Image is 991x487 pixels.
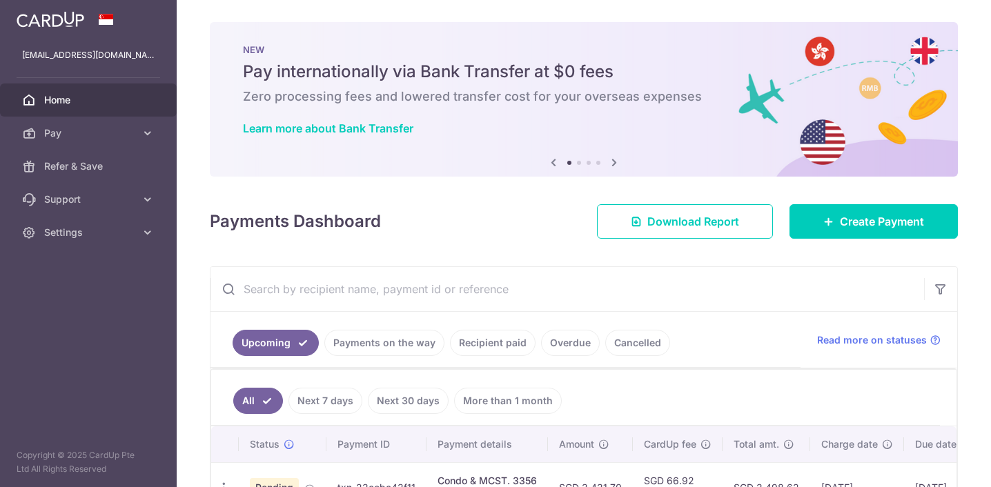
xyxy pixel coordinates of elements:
span: Amount [559,437,594,451]
span: Total amt. [734,437,779,451]
a: Next 7 days [288,388,362,414]
a: Upcoming [233,330,319,356]
span: Settings [44,226,135,239]
img: Bank transfer banner [210,22,958,177]
h4: Payments Dashboard [210,209,381,234]
a: Overdue [541,330,600,356]
span: Home [44,93,135,107]
a: More than 1 month [454,388,562,414]
span: Read more on statuses [817,333,927,347]
a: Learn more about Bank Transfer [243,121,413,135]
span: Due date [915,437,956,451]
a: Recipient paid [450,330,536,356]
a: Download Report [597,204,773,239]
input: Search by recipient name, payment id or reference [210,267,924,311]
span: Support [44,192,135,206]
p: [EMAIL_ADDRESS][DOMAIN_NAME] [22,48,155,62]
span: CardUp fee [644,437,696,451]
a: Create Payment [789,204,958,239]
h5: Pay internationally via Bank Transfer at $0 fees [243,61,925,83]
a: Next 30 days [368,388,449,414]
span: Pay [44,126,135,140]
p: NEW [243,44,925,55]
span: Create Payment [840,213,924,230]
span: Refer & Save [44,159,135,173]
img: CardUp [17,11,84,28]
span: Download Report [647,213,739,230]
th: Payment ID [326,426,426,462]
a: Read more on statuses [817,333,941,347]
a: All [233,388,283,414]
span: Status [250,437,279,451]
span: Charge date [821,437,878,451]
th: Payment details [426,426,548,462]
h6: Zero processing fees and lowered transfer cost for your overseas expenses [243,88,925,105]
a: Cancelled [605,330,670,356]
a: Payments on the way [324,330,444,356]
